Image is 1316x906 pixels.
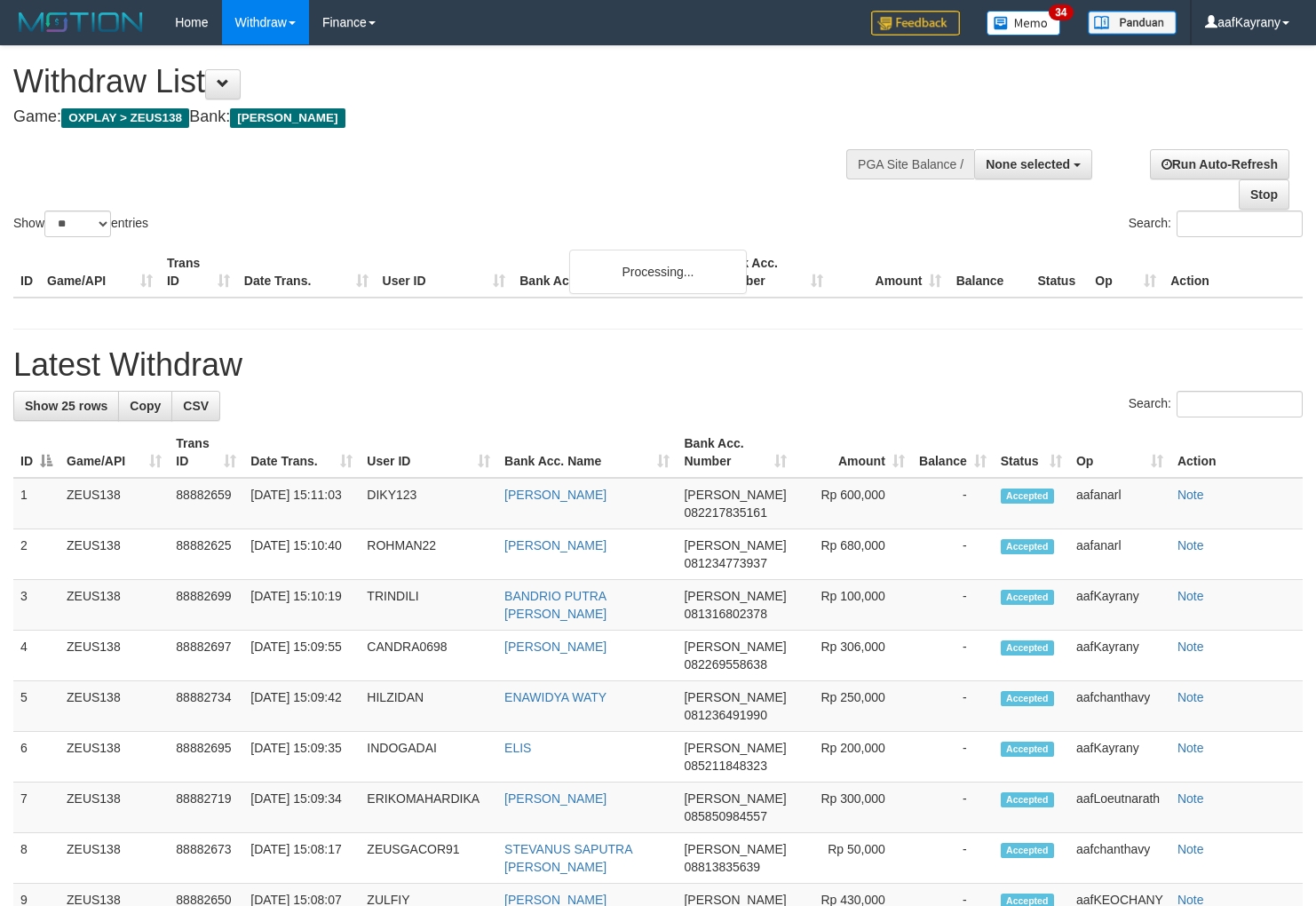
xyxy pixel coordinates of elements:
h1: Withdraw List [13,64,860,99]
td: ZEUS138 [59,580,169,631]
a: Note [1177,791,1204,806]
td: [DATE] 15:11:03 [243,478,360,529]
th: Trans ID [160,247,237,298]
td: Rp 600,000 [794,478,912,529]
td: - [912,732,994,783]
a: Note [1177,488,1204,502]
td: ROHMAN22 [360,529,497,580]
span: [PERSON_NAME] [684,488,786,502]
span: OXPLAY > ZEUS138 [61,108,189,128]
h1: Latest Withdraw [13,347,1303,383]
th: Status [1030,247,1088,298]
td: aafchanthavy [1069,833,1170,884]
td: Rp 200,000 [794,732,912,783]
img: panduan.png [1088,11,1177,35]
td: TRINDILI [360,580,497,631]
a: Show 25 rows [13,391,119,421]
th: Action [1163,247,1303,298]
th: Game/API [40,247,160,298]
input: Search: [1177,391,1303,417]
th: User ID [376,247,513,298]
span: Accepted [1001,640,1054,656]
a: [PERSON_NAME] [504,488,606,502]
th: Game/API: activate to sort column ascending [59,427,169,478]
td: ZEUS138 [59,783,169,833]
span: Copy 08813835639 to clipboard [684,860,760,874]
th: Action [1170,427,1303,478]
span: Copy 082269558638 to clipboard [684,657,766,672]
div: Processing... [569,250,747,294]
td: aafchanthavy [1069,681,1170,732]
td: 88882734 [169,681,243,732]
span: 34 [1049,4,1073,20]
label: Show entries [13,211,148,237]
h4: Game: Bank: [13,108,860,126]
a: Run Auto-Refresh [1150,149,1289,179]
td: ERIKOMAHARDIKA [360,783,497,833]
td: aafanarl [1069,529,1170,580]
button: None selected [974,149,1092,179]
a: CSV [171,391,220,421]
label: Search: [1129,211,1303,237]
td: 3 [13,580,59,631]
th: Op: activate to sort column ascending [1069,427,1170,478]
td: aafanarl [1069,478,1170,529]
td: 4 [13,631,59,681]
span: Copy 085211848323 to clipboard [684,759,766,773]
td: Rp 50,000 [794,833,912,884]
a: ELIS [504,741,531,755]
a: Note [1177,842,1204,856]
td: - [912,529,994,580]
td: Rp 100,000 [794,580,912,631]
td: ZEUS138 [59,681,169,732]
th: ID [13,247,40,298]
th: Date Trans. [237,247,376,298]
th: Op [1088,247,1163,298]
span: [PERSON_NAME] [684,842,786,856]
td: 88882697 [169,631,243,681]
td: aafKayrany [1069,580,1170,631]
span: [PERSON_NAME] [684,791,786,806]
td: - [912,681,994,732]
span: Accepted [1001,843,1054,858]
a: Note [1177,538,1204,552]
td: ZEUS138 [59,478,169,529]
td: - [912,631,994,681]
td: 5 [13,681,59,732]
td: 88882625 [169,529,243,580]
th: Amount [830,247,949,298]
span: Accepted [1001,742,1054,757]
img: Feedback.jpg [871,11,960,36]
td: Rp 306,000 [794,631,912,681]
td: Rp 300,000 [794,783,912,833]
th: Date Trans.: activate to sort column ascending [243,427,360,478]
td: Rp 250,000 [794,681,912,732]
span: Copy 082217835161 to clipboard [684,505,766,520]
th: Balance: activate to sort column ascending [912,427,994,478]
th: Balance [948,247,1030,298]
span: Accepted [1001,489,1054,504]
td: [DATE] 15:09:35 [243,732,360,783]
td: 88882659 [169,478,243,529]
td: - [912,783,994,833]
td: 88882699 [169,580,243,631]
span: Copy 081234773937 to clipboard [684,556,766,570]
span: Accepted [1001,539,1054,554]
td: HILZIDAN [360,681,497,732]
span: None selected [986,157,1070,171]
span: [PERSON_NAME] [230,108,345,128]
td: - [912,580,994,631]
span: [PERSON_NAME] [684,538,786,552]
td: ZEUSGACOR91 [360,833,497,884]
span: Copy 081236491990 to clipboard [684,708,766,722]
td: aafKayrany [1069,732,1170,783]
td: 88882719 [169,783,243,833]
td: DIKY123 [360,478,497,529]
select: Showentries [44,211,111,237]
td: - [912,833,994,884]
span: Copy [130,399,161,413]
a: Note [1177,589,1204,603]
span: Accepted [1001,590,1054,605]
a: Note [1177,690,1204,704]
span: [PERSON_NAME] [684,690,786,704]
